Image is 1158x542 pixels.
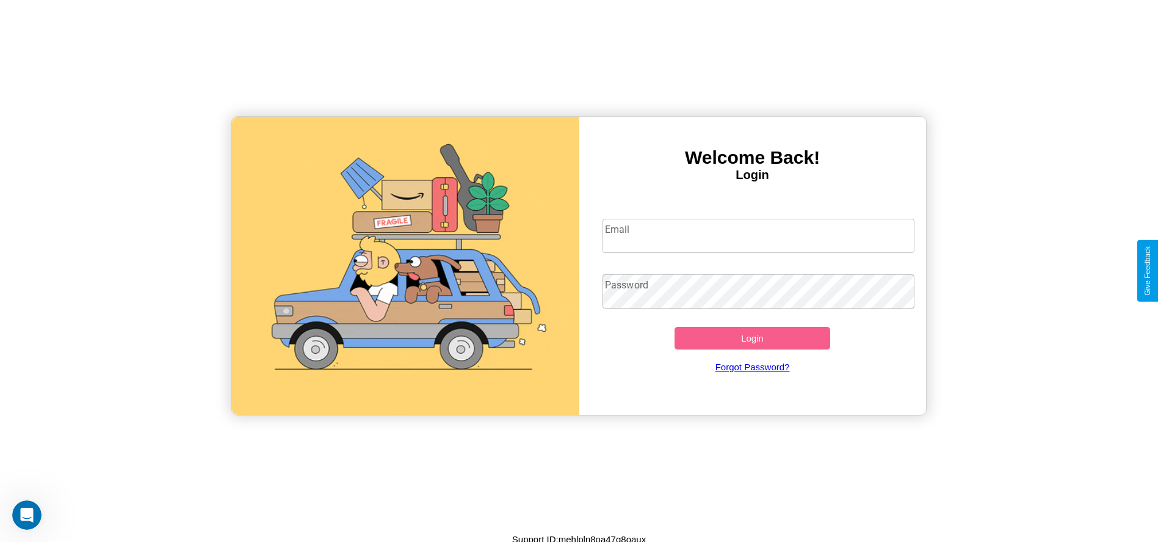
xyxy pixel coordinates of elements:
[12,500,42,530] iframe: Intercom live chat
[1143,246,1152,296] div: Give Feedback
[579,147,926,168] h3: Welcome Back!
[579,168,926,182] h4: Login
[596,350,908,384] a: Forgot Password?
[675,327,831,350] button: Login
[232,117,579,415] img: gif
